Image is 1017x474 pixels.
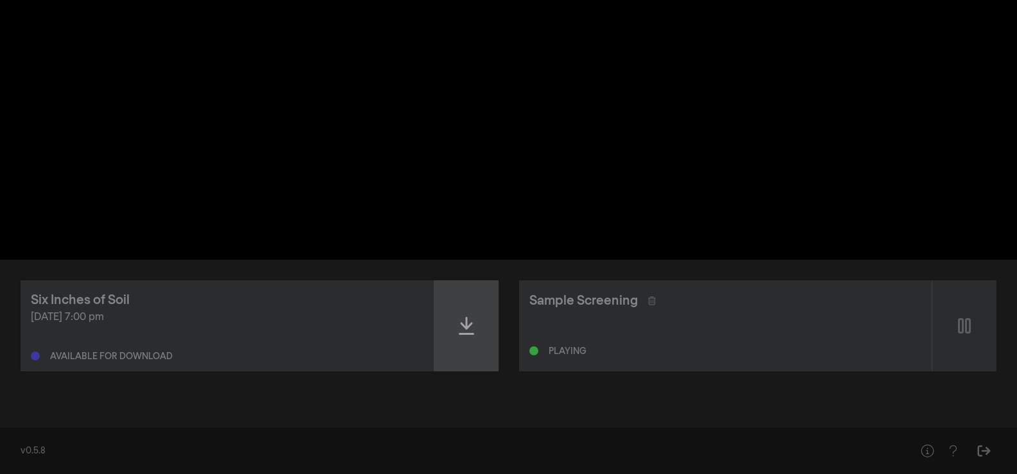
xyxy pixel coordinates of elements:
[21,444,889,458] div: v0.5.8
[529,291,638,310] div: Sample Screening
[31,291,130,310] div: Six Inches of Soil
[549,347,586,356] div: Playing
[940,438,966,464] button: Help
[971,438,996,464] button: Sign Out
[31,310,423,325] div: [DATE] 7:00 pm
[914,438,940,464] button: Help
[50,352,173,361] div: Available for download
